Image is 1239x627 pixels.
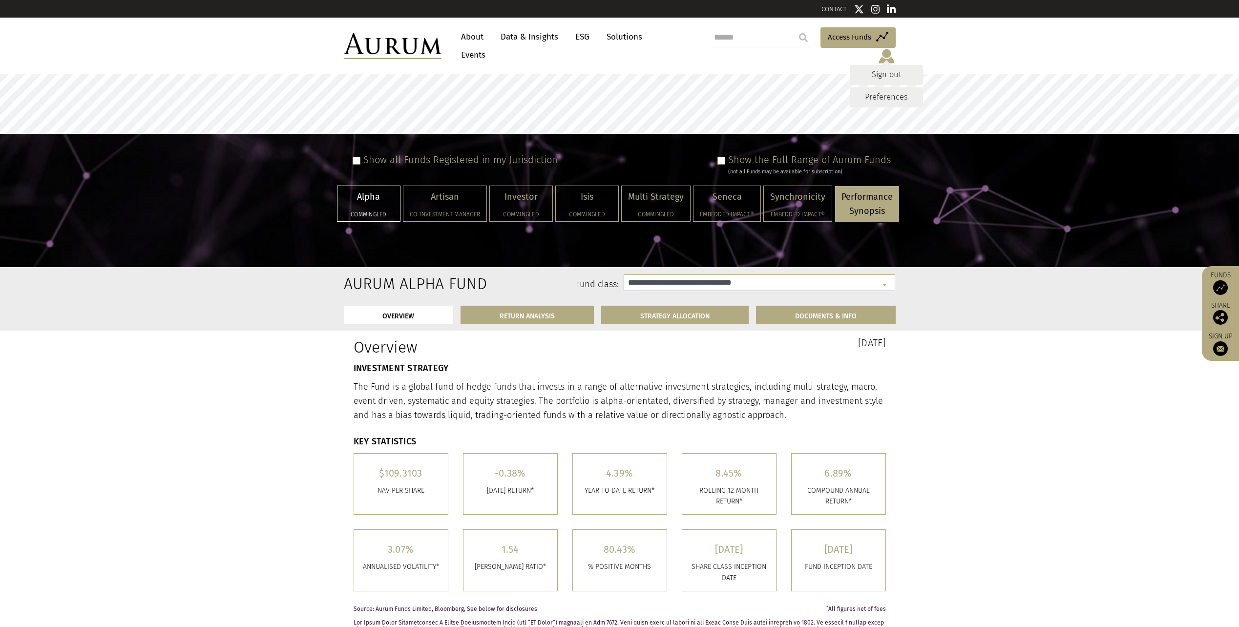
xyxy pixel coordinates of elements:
[628,211,684,217] h5: Commingled
[456,28,488,46] a: About
[770,211,825,217] h5: Embedded Impact®
[690,485,769,507] p: ROLLING 12 MONTH RETURN*
[728,154,891,166] label: Show the Full Range of Aurum Funds
[1213,310,1228,325] img: Share this post
[471,562,550,572] p: [PERSON_NAME] RATIO*
[627,338,886,348] h3: [DATE]
[461,306,594,324] a: RETURN ANALYSIS
[354,436,417,447] strong: KEY STATISTICS
[878,48,896,64] img: account-icon.svg
[799,485,878,507] p: COMPOUND ANNUAL RETURN*
[850,87,923,107] a: Preferences
[344,274,423,293] h2: Aurum Alpha Fund
[344,33,441,59] img: Aurum
[471,544,550,554] h5: 1.54
[728,167,891,176] div: (not all Funds may be available for subscription)
[690,544,769,554] h5: [DATE]
[354,363,449,374] strong: INVESTMENT STRATEGY
[1207,302,1234,325] div: Share
[871,4,880,14] img: Instagram icon
[410,211,480,217] h5: Co-investment Manager
[471,468,550,478] h5: -0.38%
[562,211,612,217] h5: Commingled
[841,190,893,218] p: Performance Synopsis
[690,562,769,584] p: SHARE CLASS INCEPTION DATE
[887,4,896,14] img: Linkedin icon
[826,606,886,612] span: All figures net of fees
[1213,341,1228,356] img: Sign up to our newsletter
[354,606,537,612] span: Source: Aurum Funds Limited, Bloomberg, See below for disclosures
[756,306,896,324] a: DOCUMENTS & INFO
[700,190,754,204] p: Seneca
[828,31,871,43] span: Access Funds
[799,562,878,572] p: FUND INCEPTION DATE
[438,278,619,291] label: Fund class:
[601,306,749,324] a: STRATEGY ALLOCATION
[854,4,864,14] img: Twitter icon
[1207,271,1234,295] a: Funds
[496,190,546,204] p: Investor
[570,28,594,46] a: ESG
[820,27,896,48] a: Access Funds
[799,468,878,478] h5: 6.89%
[580,562,659,572] p: % POSITIVE MONTHS
[363,154,558,166] label: Show all Funds Registered in my Jurisdiction
[628,190,684,204] p: Multi Strategy
[354,338,612,356] h1: Overview
[850,64,923,84] a: Sign out
[770,190,825,204] p: Synchronicity
[496,28,563,46] a: Data & Insights
[821,5,847,13] a: CONTACT
[471,485,550,496] p: [DATE] RETURN*
[799,544,878,554] h5: [DATE]
[354,380,886,422] p: The Fund is a global fund of hedge funds that invests in a range of alternative investment strate...
[602,28,647,46] a: Solutions
[410,190,480,204] p: Artisan
[580,544,659,554] h5: 80.43%
[344,211,394,217] h5: Commingled
[344,190,394,204] p: Alpha
[690,468,769,478] h5: 8.45%
[361,468,441,478] h5: $109.3103
[361,485,441,496] p: Nav per share
[580,468,659,478] h5: 4.39%
[496,211,546,217] h5: Commingled
[456,46,485,64] a: Events
[1207,332,1234,356] a: Sign up
[562,190,612,204] p: Isis
[794,28,813,47] input: Submit
[580,485,659,496] p: YEAR TO DATE RETURN*
[361,562,441,572] p: ANNUALISED VOLATILITY*
[1213,280,1228,295] img: Access Funds
[700,211,754,217] h5: Embedded Impact®
[361,544,441,554] h5: 3.07%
